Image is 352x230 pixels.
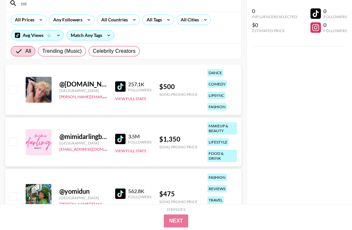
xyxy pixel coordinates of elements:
[207,92,225,99] div: lipsync
[59,132,107,141] div: @ mimidarlingbeauty
[252,22,297,28] div: $0
[207,122,237,134] div: makeup & beauty
[207,174,227,181] div: fashion
[207,150,237,162] div: food & drink
[159,199,198,204] div: Song Promo Price
[207,103,227,110] div: fashion
[323,28,347,33] div: Followers
[128,81,152,87] div: 257.1K
[252,14,297,19] div: Influencers Selected
[252,8,297,14] div: 0
[115,189,126,199] img: TikTok
[97,15,129,25] div: All Countries
[207,80,227,88] div: comedy
[115,81,126,92] img: TikTok
[207,138,229,146] div: lifestyle
[59,141,107,145] div: [GEOGRAPHIC_DATA]
[59,80,107,88] div: @ [DOMAIN_NAME][PERSON_NAME]
[167,207,186,212] div: Step 1 of 2
[207,185,227,192] div: reviews
[11,15,36,25] div: All Prices
[59,88,107,93] div: [GEOGRAPHIC_DATA]
[128,188,152,194] div: 562.8K
[115,134,126,144] img: TikTok
[128,140,152,144] div: Followers
[128,194,152,199] div: Followers
[143,15,163,25] div: All Tags
[59,187,107,195] div: @ yomidun
[93,47,136,55] span: Celebrity Creators
[25,47,31,55] span: All
[159,190,198,198] div: $ 475
[207,69,223,76] div: dance
[67,30,114,40] div: Match Any Tags
[128,133,152,140] div: 3.5M
[11,30,64,40] div: Avg Views
[59,93,155,99] a: [PERSON_NAME][EMAIL_ADDRESS][DOMAIN_NAME]
[323,14,347,19] div: Followers
[177,15,200,25] div: All Cities
[323,22,347,28] div: 0
[59,195,107,200] div: [GEOGRAPHIC_DATA]
[159,144,198,149] div: Song Promo Price
[115,203,146,208] button: View Full Stats
[159,83,198,91] div: $ 500
[320,198,344,222] iframe: Drift Widget Chat Controller
[252,28,297,33] div: Estimated Price
[159,135,198,143] div: $ 1,350
[115,148,146,153] button: View Full Stats
[59,200,155,206] a: [PERSON_NAME][EMAIL_ADDRESS][DOMAIN_NAME]
[207,196,224,204] div: travel
[128,87,152,92] div: Followers
[323,8,347,14] div: 0
[164,214,188,227] button: Next
[42,47,82,55] span: Trending (Music)
[159,92,198,97] div: Song Promo Price
[115,96,146,101] button: View Full Stats
[49,15,84,25] div: Any Followers
[59,145,125,152] a: [EMAIL_ADDRESS][DOMAIN_NAME]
